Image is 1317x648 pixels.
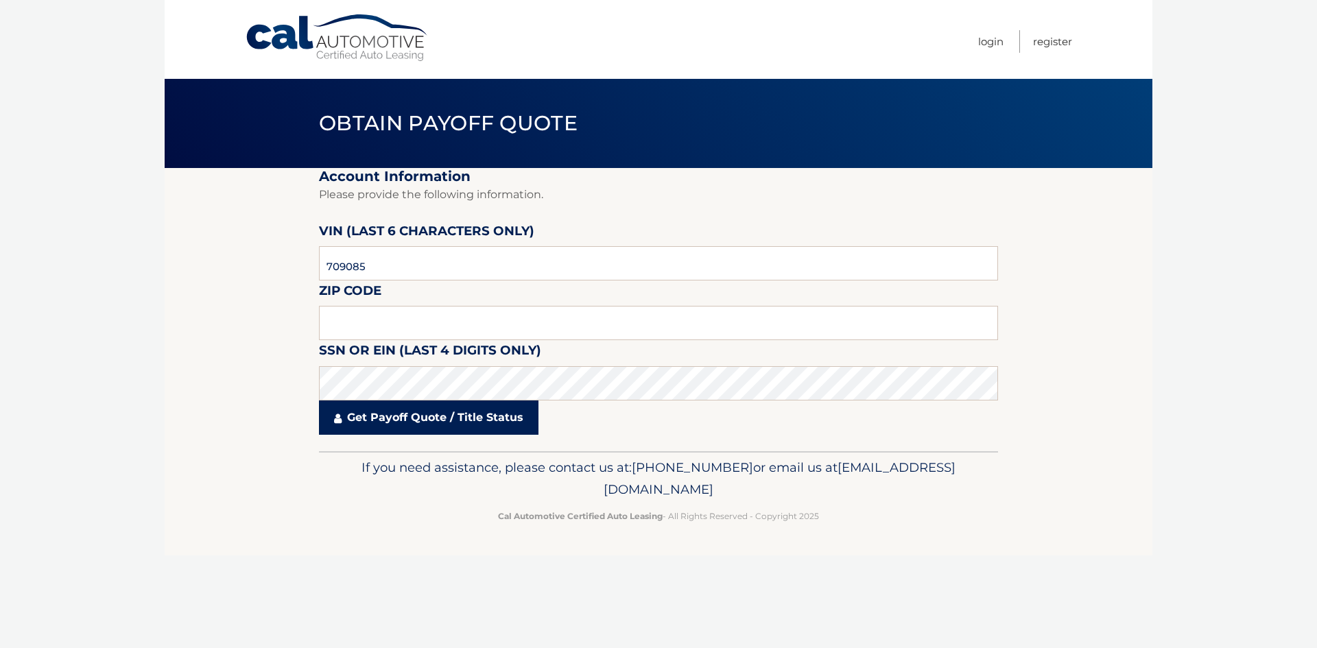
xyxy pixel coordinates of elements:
span: [PHONE_NUMBER] [632,459,753,475]
label: Zip Code [319,280,381,306]
p: Please provide the following information. [319,185,998,204]
a: Register [1033,30,1072,53]
strong: Cal Automotive Certified Auto Leasing [498,511,663,521]
a: Login [978,30,1004,53]
a: Get Payoff Quote / Title Status [319,400,538,435]
p: - All Rights Reserved - Copyright 2025 [328,509,989,523]
p: If you need assistance, please contact us at: or email us at [328,457,989,501]
label: SSN or EIN (last 4 digits only) [319,340,541,365]
a: Cal Automotive [245,14,430,62]
span: Obtain Payoff Quote [319,110,578,136]
label: VIN (last 6 characters only) [319,221,534,246]
h2: Account Information [319,168,998,185]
